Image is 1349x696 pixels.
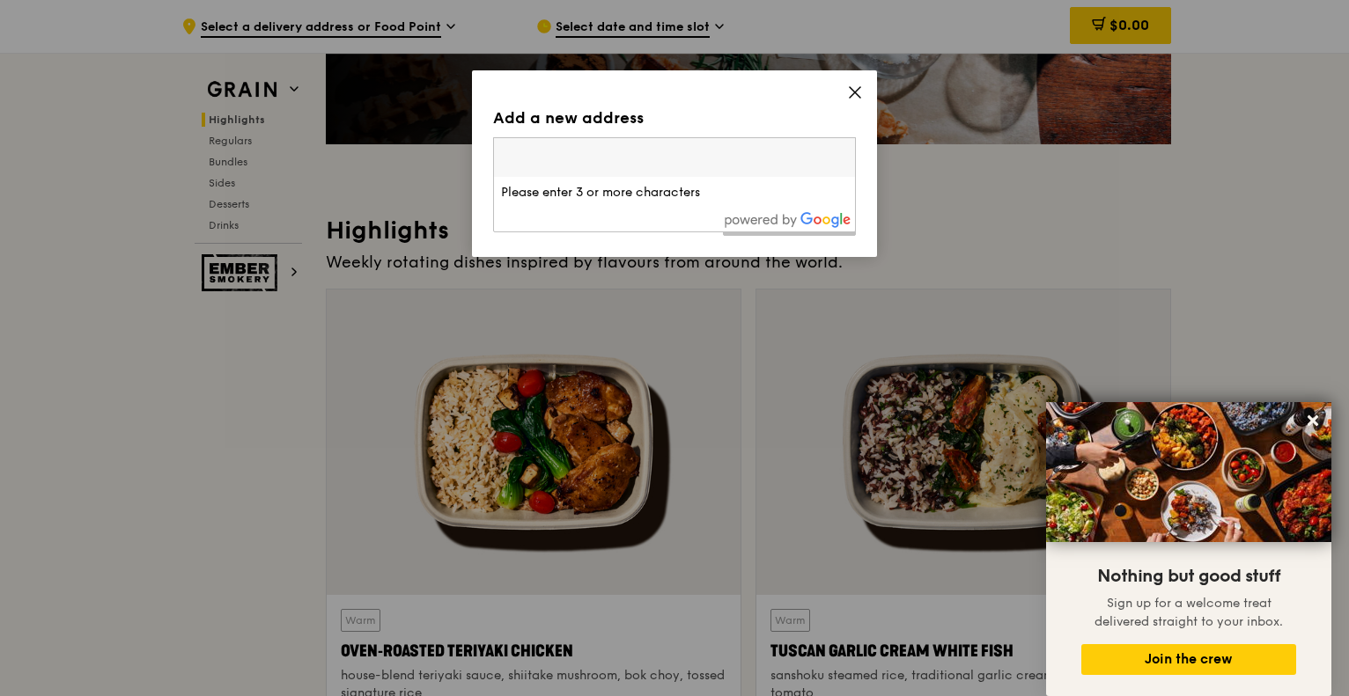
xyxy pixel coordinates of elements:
[494,177,855,209] li: Please enter 3 or more characters
[725,212,851,228] img: powered-by-google.60e8a832.png
[1299,407,1327,435] button: Close
[1081,644,1296,675] button: Join the crew
[1046,402,1331,542] img: DSC07876-Edit02-Large.jpeg
[493,106,856,130] div: Add a new address
[1097,566,1280,587] span: Nothing but good stuff
[1095,596,1283,629] span: Sign up for a welcome treat delivered straight to your inbox.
